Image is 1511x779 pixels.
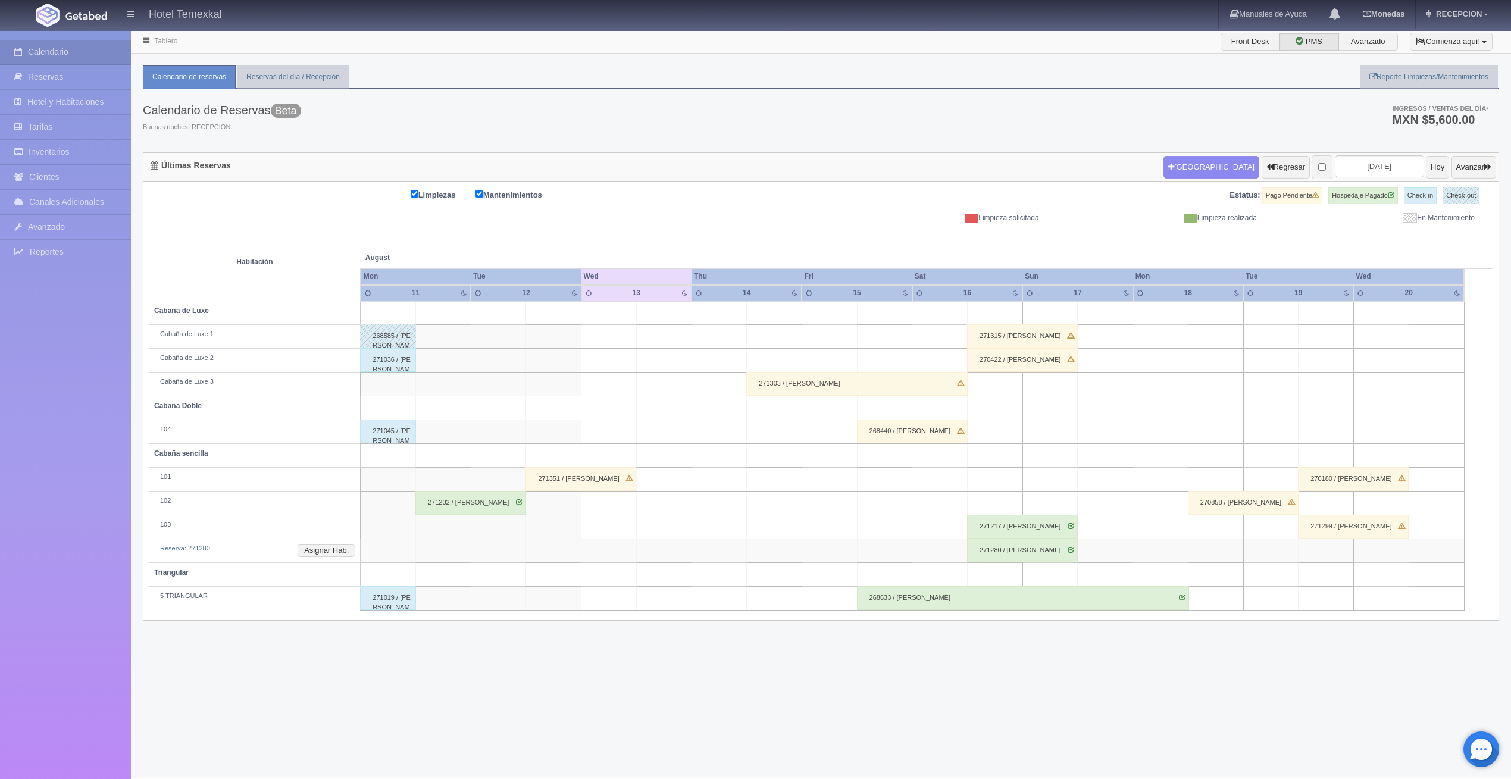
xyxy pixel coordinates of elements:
div: 271280 / [PERSON_NAME] [967,539,1078,562]
label: Avanzado [1338,33,1398,51]
b: Monedas [1363,10,1404,18]
label: Estatus: [1230,190,1260,201]
label: Pago Pendiente [1262,187,1322,204]
div: Limpieza solicitada [830,213,1048,223]
div: En Mantenimiento [1266,213,1484,223]
img: Getabed [65,11,107,20]
div: 13 [619,288,653,298]
label: Limpiezas [411,187,474,201]
div: Cabaña de Luxe 1 [154,330,355,339]
span: August [365,253,577,263]
input: Limpiezas [411,190,418,198]
div: 11 [398,288,433,298]
a: Tablero [154,37,177,45]
div: 103 [154,520,355,530]
th: Mon [1133,268,1243,284]
div: 15 [840,288,874,298]
h4: Hotel Temexkal [149,6,222,21]
div: 271299 / [PERSON_NAME] [1298,515,1409,539]
label: Front Desk [1221,33,1280,51]
div: 270180 / [PERSON_NAME] [1298,467,1409,491]
div: Cabaña de Luxe 2 [154,353,355,363]
span: Buenas noches, RECEPCION. [143,123,301,132]
th: Fri [802,268,912,284]
div: 271315 / [PERSON_NAME] [967,324,1078,348]
div: 17 [1060,288,1095,298]
h3: MXN $5,600.00 [1392,114,1488,126]
button: Asignar Hab. [298,544,355,557]
a: Reservas del día / Recepción [237,65,349,89]
a: Reserva: 271280 [160,545,210,552]
th: Wed [581,268,692,284]
th: Sun [1022,268,1133,284]
th: Mon [361,268,471,284]
div: 270858 / [PERSON_NAME] [1188,491,1299,515]
button: Regresar [1262,156,1310,179]
input: Mantenimientos [475,190,483,198]
h3: Calendario de Reservas [143,104,301,117]
div: 5 TRIANGULAR [154,592,355,601]
div: 12 [509,288,543,298]
button: [GEOGRAPHIC_DATA] [1163,156,1259,179]
th: Tue [1243,268,1353,284]
div: 270422 / [PERSON_NAME] [967,348,1078,372]
th: Thu [692,268,802,284]
div: 16 [950,288,984,298]
div: 20 [1391,288,1426,298]
a: Reporte Limpiezas/Mantenimientos [1360,65,1498,89]
th: Tue [471,268,581,284]
div: Limpieza realizada [1048,213,1266,223]
th: Sat [912,268,1022,284]
th: Wed [1353,268,1464,284]
label: Mantenimientos [475,187,560,201]
b: Cabaña de Luxe [154,306,209,315]
label: Check-in [1404,187,1437,204]
div: 19 [1281,288,1316,298]
div: 271045 / [PERSON_NAME] [360,420,416,443]
div: 271351 / [PERSON_NAME] [525,467,636,491]
button: Avanzar [1451,156,1496,179]
label: PMS [1279,33,1339,51]
a: Calendario de reservas [143,65,236,89]
span: Beta [271,104,301,118]
div: 102 [154,496,355,506]
div: 271202 / [PERSON_NAME] [415,491,526,515]
div: Cabaña de Luxe 3 [154,377,355,387]
img: Getabed [36,4,60,27]
div: 14 [729,288,764,298]
strong: Habitación [236,258,273,266]
b: Cabaña Doble [154,402,202,410]
div: 271036 / [PERSON_NAME] [360,348,416,372]
div: 268633 / [PERSON_NAME] [857,586,1189,610]
div: 18 [1171,288,1205,298]
b: Triangular [154,568,189,577]
div: 268585 / [PERSON_NAME] DEL [PERSON_NAME] [360,324,416,348]
h4: Últimas Reservas [151,161,231,170]
div: 104 [154,425,355,434]
button: Hoy [1426,156,1449,179]
div: 101 [154,473,355,482]
label: Hospedaje Pagado [1328,187,1398,204]
span: Ingresos / Ventas del día [1392,105,1488,112]
div: 271217 / [PERSON_NAME] [967,515,1078,539]
div: 268440 / [PERSON_NAME] [857,420,968,443]
b: Cabaña sencilla [154,449,208,458]
span: RECEPCION [1433,10,1482,18]
div: 271019 / [PERSON_NAME] [360,586,416,610]
button: ¡Comienza aquí! [1410,33,1493,51]
label: Check-out [1443,187,1479,204]
div: 271303 / [PERSON_NAME] [746,372,968,396]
